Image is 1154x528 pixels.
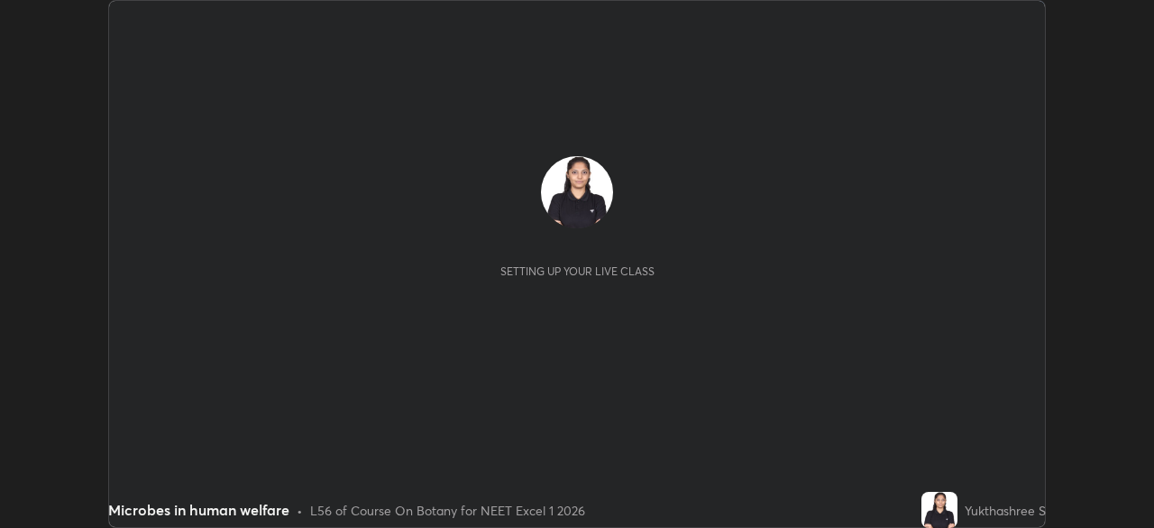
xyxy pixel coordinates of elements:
div: Yukthashree S [965,501,1046,520]
div: • [297,501,303,520]
img: 822c64bccd40428e85391bb17f9fb9b0.jpg [921,492,957,528]
div: Microbes in human welfare [108,499,289,521]
div: Setting up your live class [500,264,655,278]
img: 822c64bccd40428e85391bb17f9fb9b0.jpg [541,156,613,228]
div: L56 of Course On Botany for NEET Excel 1 2026 [310,501,585,520]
